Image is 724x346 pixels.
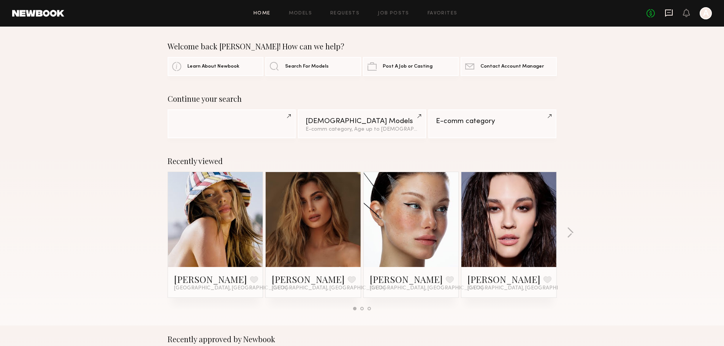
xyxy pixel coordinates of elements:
[285,64,329,69] span: Search For Models
[378,11,409,16] a: Job Posts
[272,285,385,291] span: [GEOGRAPHIC_DATA], [GEOGRAPHIC_DATA]
[306,127,418,132] div: E-comm category, Age up to [DEMOGRAPHIC_DATA].
[363,57,459,76] a: Post A Job or Casting
[298,109,426,138] a: [DEMOGRAPHIC_DATA] ModelsE-comm category, Age up to [DEMOGRAPHIC_DATA].
[289,11,312,16] a: Models
[306,118,418,125] div: [DEMOGRAPHIC_DATA] Models
[370,285,483,291] span: [GEOGRAPHIC_DATA], [GEOGRAPHIC_DATA]
[467,273,540,285] a: [PERSON_NAME]
[265,57,361,76] a: Search For Models
[428,11,458,16] a: Favorites
[480,64,544,69] span: Contact Account Manager
[174,285,287,291] span: [GEOGRAPHIC_DATA], [GEOGRAPHIC_DATA]
[168,156,557,166] div: Recently viewed
[168,94,557,103] div: Continue your search
[370,273,443,285] a: [PERSON_NAME]
[436,118,549,125] div: E-comm category
[174,273,247,285] a: [PERSON_NAME]
[428,109,556,138] a: E-comm category
[168,42,557,51] div: Welcome back [PERSON_NAME]! How can we help?
[187,64,239,69] span: Learn About Newbook
[168,57,263,76] a: Learn About Newbook
[383,64,432,69] span: Post A Job or Casting
[253,11,271,16] a: Home
[467,285,581,291] span: [GEOGRAPHIC_DATA], [GEOGRAPHIC_DATA]
[461,57,556,76] a: Contact Account Manager
[168,335,557,344] div: Recently approved by Newbook
[272,273,345,285] a: [PERSON_NAME]
[700,7,712,19] a: A
[330,11,360,16] a: Requests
